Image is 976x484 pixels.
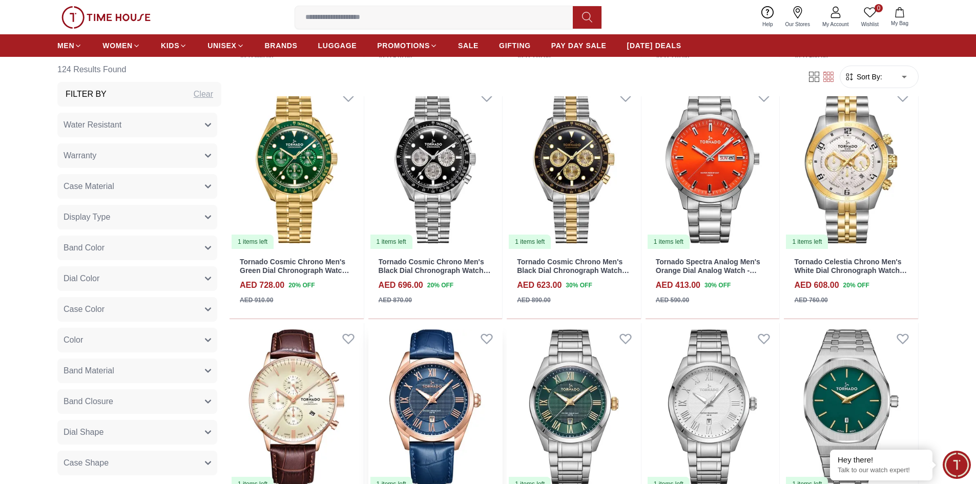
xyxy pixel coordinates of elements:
[57,266,217,291] button: Dial Color
[370,235,412,249] div: 1 items left
[64,334,83,346] span: Color
[656,296,689,305] div: AED 590.00
[64,303,105,315] span: Case Color
[499,36,531,55] a: GIFTING
[102,40,133,51] span: WOMEN
[646,81,780,250] a: Tornado Spectra Analog Men's Orange Dial Analog Watch - T23001-SBSO1 items left
[499,40,531,51] span: GIFTING
[857,20,883,28] span: Wishlist
[57,420,217,445] button: Dial Shape
[427,281,453,290] span: 20 % OFF
[57,36,82,55] a: MEN
[64,180,114,193] span: Case Material
[61,6,151,29] img: ...
[161,36,187,55] a: KIDS
[855,72,882,82] span: Sort By:
[240,296,273,305] div: AED 910.00
[64,272,99,285] span: Dial Color
[781,20,814,28] span: Our Stores
[66,88,107,100] h3: Filter By
[507,81,641,250] a: Tornado Cosmic Chrono Men's Black Dial Chronograph Watch - T22103-TBTB1 items left
[288,281,315,290] span: 20 % OFF
[265,36,298,55] a: BRANDS
[379,279,423,291] h4: AED 696.00
[230,81,364,250] a: Tornado Cosmic Chrono Men's Green Dial Chronograph Watch - T22103-GBGH1 items left
[102,36,140,55] a: WOMEN
[786,235,828,249] div: 1 items left
[64,150,96,162] span: Warranty
[656,279,700,291] h4: AED 413.00
[875,4,883,12] span: 0
[885,5,915,29] button: My Bag
[551,40,607,51] span: PAY DAY SALE
[779,4,816,30] a: Our Stores
[458,36,479,55] a: SALE
[57,40,74,51] span: MEN
[64,242,105,254] span: Band Color
[207,40,236,51] span: UNISEX
[57,359,217,383] button: Band Material
[64,426,103,438] span: Dial Shape
[265,40,298,51] span: BRANDS
[368,81,503,250] a: Tornado Cosmic Chrono Men's Black Dial Chronograph Watch - T22103-SBSB1 items left
[57,451,217,475] button: Case Shape
[57,57,221,82] h6: 124 Results Found
[318,40,357,51] span: LUGGAGE
[794,258,907,283] a: Tornado Celestia Chrono Men's White Dial Chronograph Watch - T3149B-TBTW
[377,36,438,55] a: PROMOTIONS
[379,258,491,283] a: Tornado Cosmic Chrono Men's Black Dial Chronograph Watch - T22103-SBSB
[507,81,641,250] img: Tornado Cosmic Chrono Men's Black Dial Chronograph Watch - T22103-TBTB
[318,36,357,55] a: LUGGAGE
[57,113,217,137] button: Water Resistant
[377,40,430,51] span: PROMOTIONS
[240,279,284,291] h4: AED 728.00
[756,4,779,30] a: Help
[566,281,592,290] span: 30 % OFF
[64,457,109,469] span: Case Shape
[368,81,503,250] img: Tornado Cosmic Chrono Men's Black Dial Chronograph Watch - T22103-SBSB
[64,365,114,377] span: Band Material
[57,205,217,229] button: Display Type
[207,36,244,55] a: UNISEX
[57,297,217,322] button: Case Color
[240,258,351,283] a: Tornado Cosmic Chrono Men's Green Dial Chronograph Watch - T22103-GBGH
[646,81,780,250] img: Tornado Spectra Analog Men's Orange Dial Analog Watch - T23001-SBSO
[458,40,479,51] span: SALE
[232,235,274,249] div: 1 items left
[794,296,827,305] div: AED 760.00
[230,81,364,250] img: Tornado Cosmic Chrono Men's Green Dial Chronograph Watch - T22103-GBGH
[64,119,121,131] span: Water Resistant
[627,40,681,51] span: [DATE] DEALS
[656,258,760,283] a: Tornado Spectra Analog Men's Orange Dial Analog Watch - T23001-SBSO
[517,258,629,283] a: Tornado Cosmic Chrono Men's Black Dial Chronograph Watch - T22103-TBTB
[57,328,217,352] button: Color
[844,72,882,82] button: Sort By:
[855,4,885,30] a: 0Wishlist
[648,235,690,249] div: 1 items left
[57,389,217,414] button: Band Closure
[818,20,853,28] span: My Account
[517,279,562,291] h4: AED 623.00
[57,143,217,168] button: Warranty
[838,466,925,475] p: Talk to our watch expert!
[838,455,925,465] div: Hey there!
[57,236,217,260] button: Band Color
[379,296,412,305] div: AED 870.00
[784,81,918,250] a: Tornado Celestia Chrono Men's White Dial Chronograph Watch - T3149B-TBTW1 items left
[509,235,551,249] div: 1 items left
[704,281,731,290] span: 30 % OFF
[887,19,912,27] span: My Bag
[161,40,179,51] span: KIDS
[784,81,918,250] img: Tornado Celestia Chrono Men's White Dial Chronograph Watch - T3149B-TBTW
[758,20,777,28] span: Help
[551,36,607,55] a: PAY DAY SALE
[64,211,110,223] span: Display Type
[843,281,869,290] span: 20 % OFF
[57,174,217,199] button: Case Material
[64,395,113,408] span: Band Closure
[943,451,971,479] div: Chat Widget
[194,88,213,100] div: Clear
[627,36,681,55] a: [DATE] DEALS
[794,279,839,291] h4: AED 608.00
[517,296,550,305] div: AED 890.00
